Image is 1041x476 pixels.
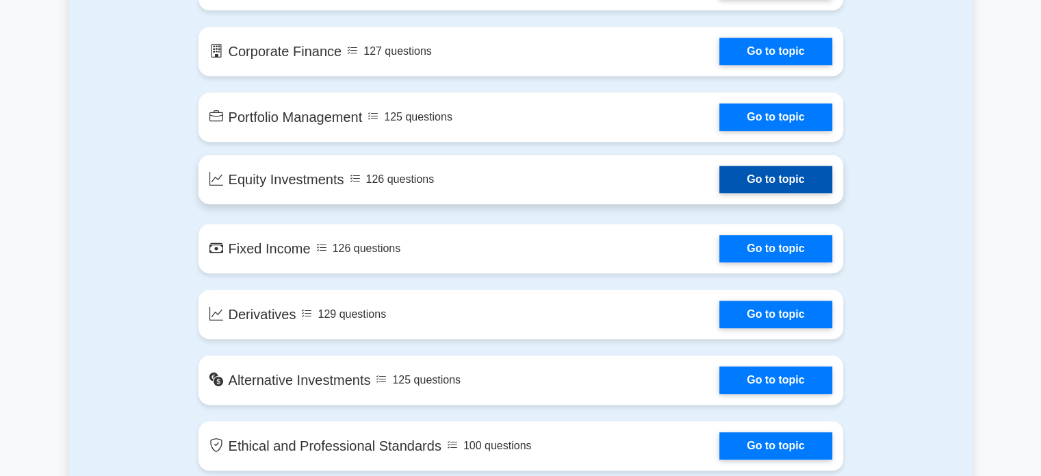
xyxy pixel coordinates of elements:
a: Go to topic [719,103,832,131]
a: Go to topic [719,432,832,460]
a: Go to topic [719,366,832,394]
a: Go to topic [719,235,832,262]
a: Go to topic [719,166,832,193]
a: Go to topic [719,38,832,65]
a: Go to topic [719,301,832,328]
